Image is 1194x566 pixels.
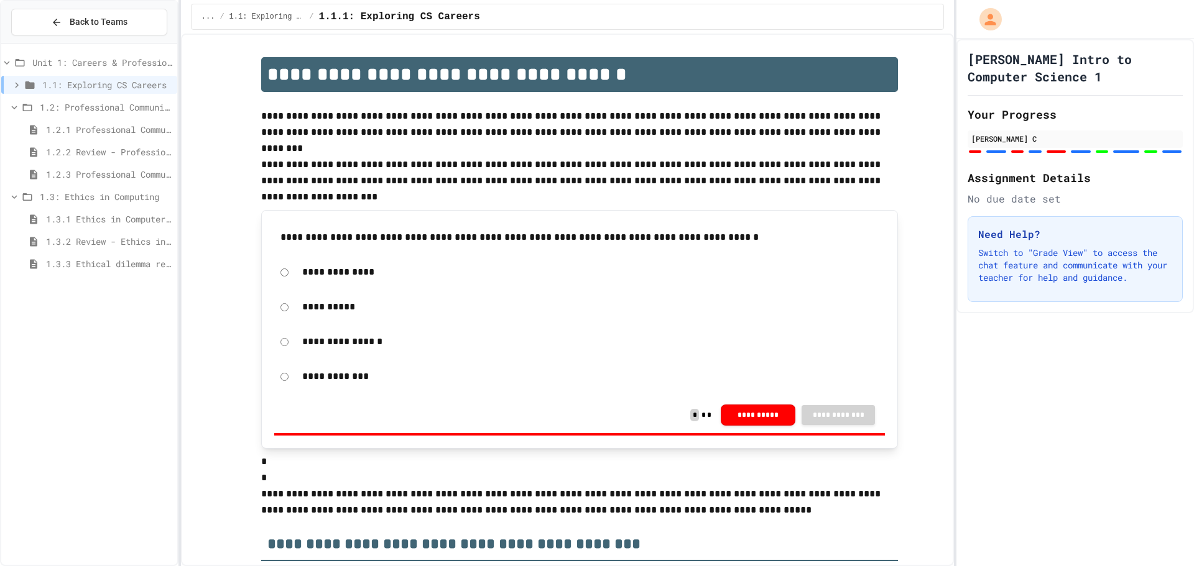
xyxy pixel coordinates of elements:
[46,123,172,136] span: 1.2.1 Professional Communication
[966,5,1005,34] div: My Account
[42,78,172,91] span: 1.1: Exploring CS Careers
[32,56,172,69] span: Unit 1: Careers & Professionalism
[968,106,1183,123] h2: Your Progress
[70,16,127,29] span: Back to Teams
[46,145,172,158] span: 1.2.2 Review - Professional Communication
[46,235,172,248] span: 1.3.2 Review - Ethics in Computer Science
[319,9,480,24] span: 1.1.1: Exploring CS Careers
[220,12,224,22] span: /
[46,257,172,270] span: 1.3.3 Ethical dilemma reflections
[309,12,313,22] span: /
[971,133,1179,144] div: [PERSON_NAME] C
[46,212,172,226] span: 1.3.1 Ethics in Computer Science
[978,247,1172,284] p: Switch to "Grade View" to access the chat feature and communicate with your teacher for help and ...
[968,191,1183,206] div: No due date set
[229,12,305,22] span: 1.1: Exploring CS Careers
[40,101,172,114] span: 1.2: Professional Communication
[978,227,1172,242] h3: Need Help?
[968,50,1183,85] h1: [PERSON_NAME] Intro to Computer Science 1
[11,9,167,35] button: Back to Teams
[40,190,172,203] span: 1.3: Ethics in Computing
[201,12,215,22] span: ...
[968,169,1183,186] h2: Assignment Details
[46,168,172,181] span: 1.2.3 Professional Communication Challenge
